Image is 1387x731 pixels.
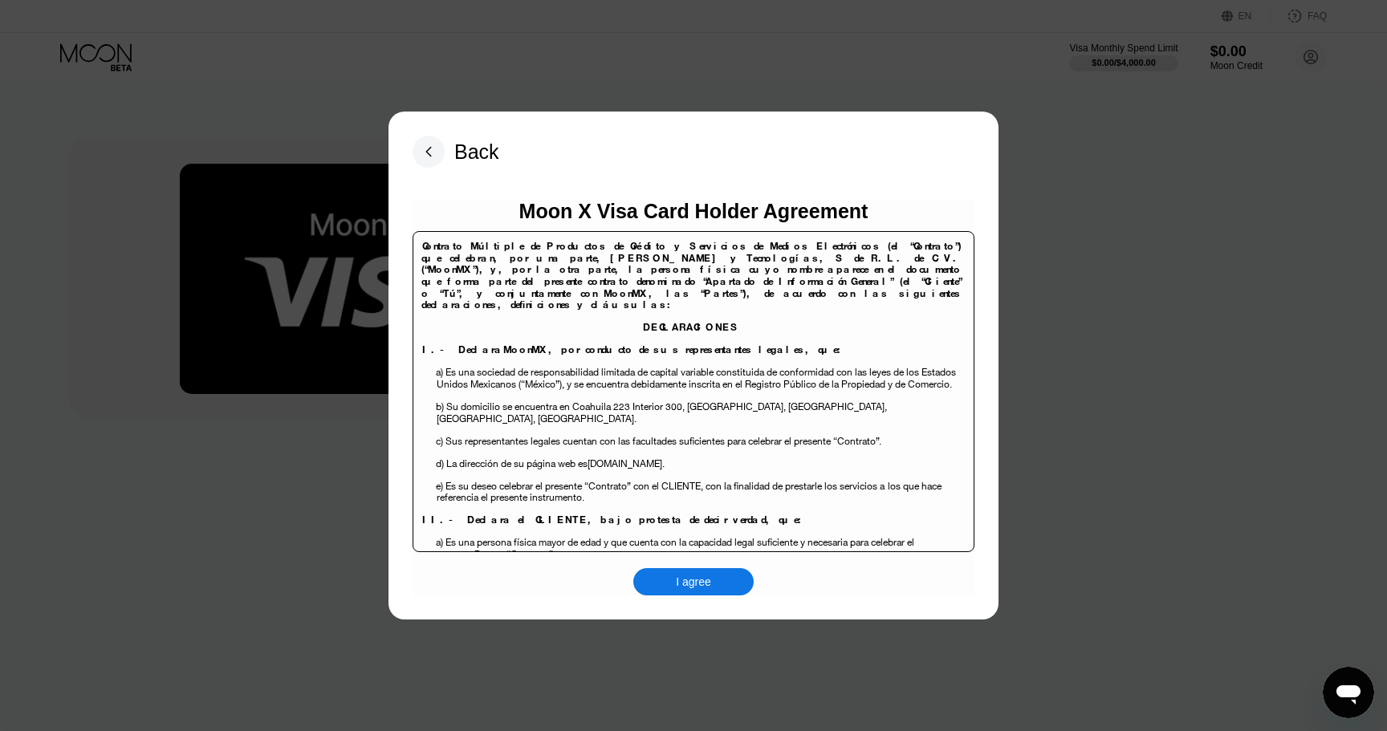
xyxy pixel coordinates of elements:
[422,343,503,356] span: I.- Declara
[421,251,962,277] span: [PERSON_NAME] y Tecnologías, S de R.L. de C.V. (“MoonMX”),
[436,535,914,561] span: a) Es una persona física mayor de edad y que cuenta con la capacidad legal suficiente y necesaria...
[441,434,881,448] span: ) Sus representantes legales cuentan con las facultades suficientes para celebrar el presente “Co...
[519,200,868,223] div: Moon X Visa Card Holder Agreement
[436,479,441,493] span: e
[643,320,740,334] span: DECLARACIONES
[421,262,962,299] span: y, por la otra parte, la persona física cuyo nombre aparece en el documento que forma parte del p...
[588,457,665,470] span: [DOMAIN_NAME].
[421,239,961,265] span: Contrato Múltiple de Productos de Crédito y Servicios de Medios Electrónicos (el “Contrato”) que ...
[422,513,805,526] span: II.- Declara el CLIENTE, bajo protesta de decir verdad, que:
[572,400,885,413] span: Coahuila 223 Interior 300, [GEOGRAPHIC_DATA], [GEOGRAPHIC_DATA]
[436,365,956,391] span: a) Es una sociedad de responsabilidad limitada de capital variable constituida de conformidad con...
[436,434,441,448] span: c
[503,343,548,356] span: MoonMX
[548,343,844,356] span: , por conducto de sus representantes legales, que:
[437,400,888,425] span: , [GEOGRAPHIC_DATA], [GEOGRAPHIC_DATA].
[633,568,754,595] div: I agree
[441,479,872,493] span: ) Es su deseo celebrar el presente “Contrato” con el CLIENTE, con la finalidad de prestarle los s...
[413,136,499,168] div: Back
[436,457,441,470] span: d
[676,575,711,589] div: I agree
[604,286,649,300] span: MoonMX
[454,140,499,164] div: Back
[441,457,588,470] span: ) La dirección de su página web es
[1323,667,1374,718] iframe: Schaltfläche zum Öffnen des Messaging-Fensters
[421,286,962,312] span: , las “Partes”), de acuerdo con las siguientes declaraciones, definiciones y cláusulas:
[436,400,570,413] span: b) Su domicilio se encuentra en
[872,479,885,493] span: s a
[437,479,942,505] span: los que hace referencia el presente instrumento.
